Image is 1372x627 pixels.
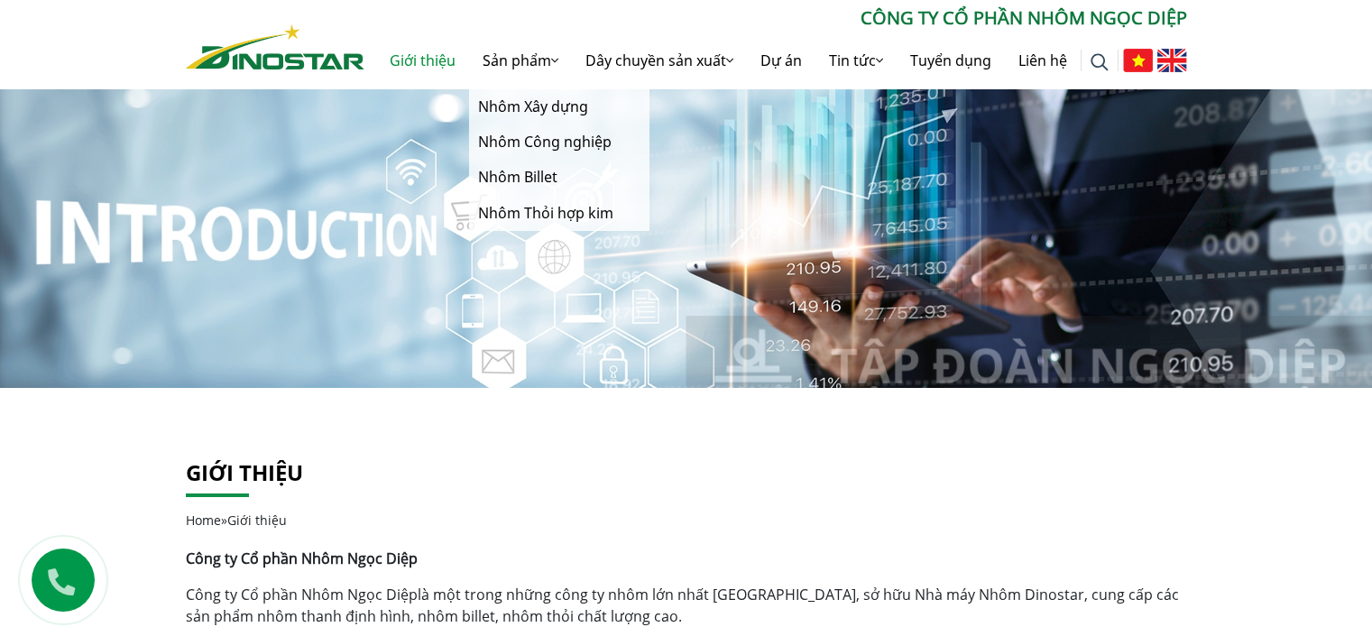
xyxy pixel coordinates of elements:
[469,32,572,89] a: Sản phẩm
[469,124,649,160] a: Nhôm Công nghiệp
[186,584,1187,627] p: là một trong những công ty nhôm lớn nhất [GEOGRAPHIC_DATA], sở hữu Nhà máy Nhôm Dinostar, cung cấ...
[815,32,897,89] a: Tin tức
[1091,53,1109,71] img: search
[186,585,418,604] a: Công ty Cổ phần Nhôm Ngọc Diệp
[469,160,649,195] a: Nhôm Billet
[897,32,1005,89] a: Tuyển dụng
[186,457,303,487] a: Giới thiệu
[186,512,221,529] a: Home
[1157,49,1187,72] img: English
[572,32,747,89] a: Dây chuyền sản xuất
[186,549,418,568] strong: Công ty Cổ phần Nhôm Ngọc Diệp
[469,89,649,124] a: Nhôm Xây dựng
[376,32,469,89] a: Giới thiệu
[747,32,815,89] a: Dự án
[364,5,1187,32] p: CÔNG TY CỔ PHẦN NHÔM NGỌC DIỆP
[227,512,287,529] span: Giới thiệu
[186,24,364,69] img: Nhôm Dinostar
[1005,32,1081,89] a: Liên hệ
[186,512,287,529] span: »
[1123,49,1153,72] img: Tiếng Việt
[469,196,649,231] a: Nhôm Thỏi hợp kim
